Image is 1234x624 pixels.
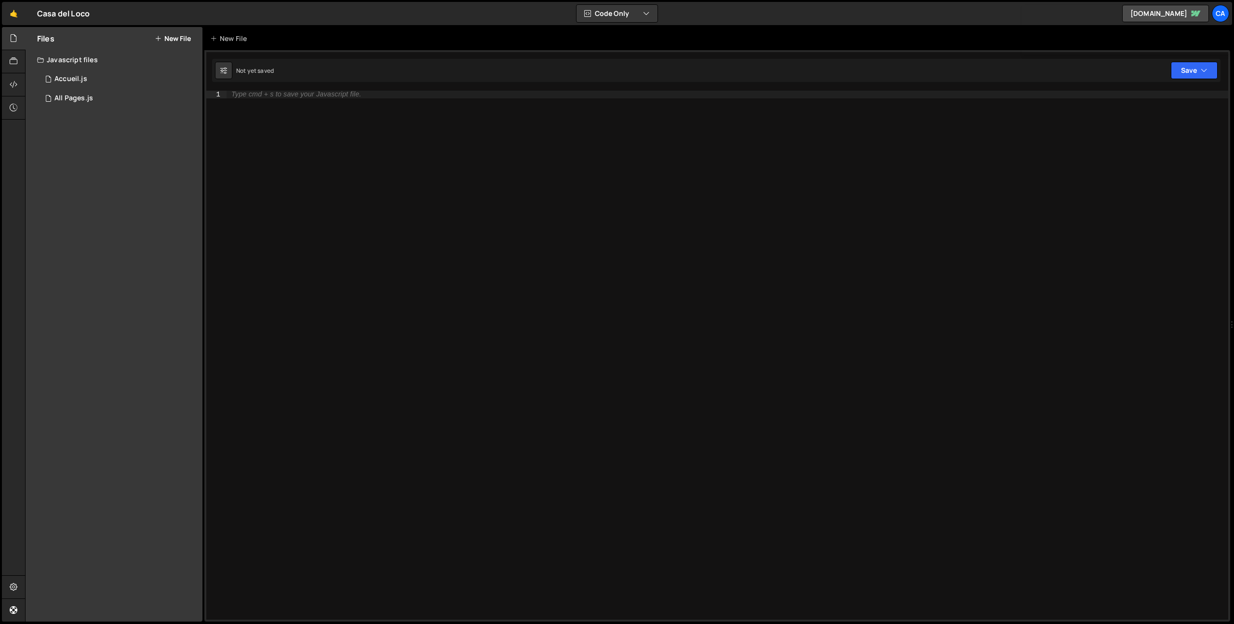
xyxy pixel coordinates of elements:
div: New File [210,34,251,43]
div: Accueil.js [54,75,87,83]
div: All Pages.js [54,94,93,103]
div: 16791/45941.js [37,69,202,89]
div: Casa del Loco [37,8,90,19]
h2: Files [37,33,54,44]
div: Not yet saved [236,67,274,75]
button: New File [155,35,191,42]
button: Save [1171,62,1218,79]
div: 1 [206,91,227,98]
button: Code Only [577,5,657,22]
a: 🤙 [2,2,26,25]
div: Type cmd + s to save your Javascript file. [231,91,361,98]
div: 16791/45882.js [37,89,202,108]
div: Javascript files [26,50,202,69]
